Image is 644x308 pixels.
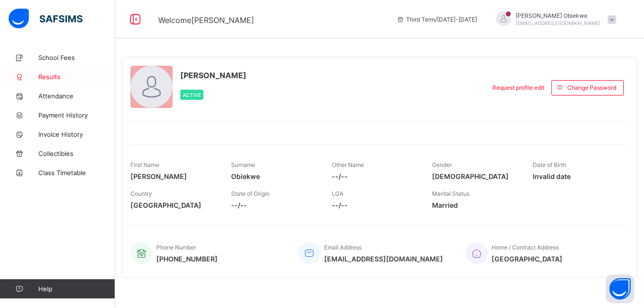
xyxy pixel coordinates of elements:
span: Other Name [332,161,364,168]
span: Date of Birth [533,161,566,168]
span: [PERSON_NAME] [130,172,217,180]
span: Married [432,201,518,209]
span: --/-- [332,201,418,209]
span: [PHONE_NUMBER] [156,255,218,263]
span: Marital Status [432,190,469,197]
span: Change Password [567,84,616,91]
span: Attendance [38,92,115,100]
span: session/term information [397,16,477,23]
span: Phone Number [156,244,196,251]
span: [PERSON_NAME] Obiekwe [515,12,600,19]
button: Open asap [606,274,634,303]
span: [DEMOGRAPHIC_DATA] [432,172,518,180]
span: Active [183,92,201,98]
span: Help [38,285,115,293]
div: TheresaObiekwe [487,12,621,27]
span: Surname [231,161,255,168]
span: [PERSON_NAME] [180,71,246,80]
span: School Fees [38,54,115,61]
span: [GEOGRAPHIC_DATA] [492,255,562,263]
span: Home / Contract Address [492,244,559,251]
span: Invalid date [533,172,619,180]
span: Results [38,73,115,81]
span: Invoice History [38,130,115,138]
span: Email Address [324,244,362,251]
span: [EMAIL_ADDRESS][DOMAIN_NAME] [515,20,600,26]
span: [EMAIL_ADDRESS][DOMAIN_NAME] [324,255,443,263]
span: Gender [432,161,452,168]
span: [GEOGRAPHIC_DATA] [130,201,217,209]
span: State of Origin [231,190,269,197]
span: --/-- [332,172,418,180]
span: Request profile edit [492,84,544,91]
span: Class Timetable [38,169,115,177]
span: First Name [130,161,159,168]
span: Collectibles [38,150,115,157]
span: Country [130,190,152,197]
span: Welcome [PERSON_NAME] [158,15,254,25]
span: Obiekwe [231,172,317,180]
img: safsims [9,9,82,29]
span: --/-- [231,201,317,209]
span: Payment History [38,111,115,119]
span: LGA [332,190,343,197]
